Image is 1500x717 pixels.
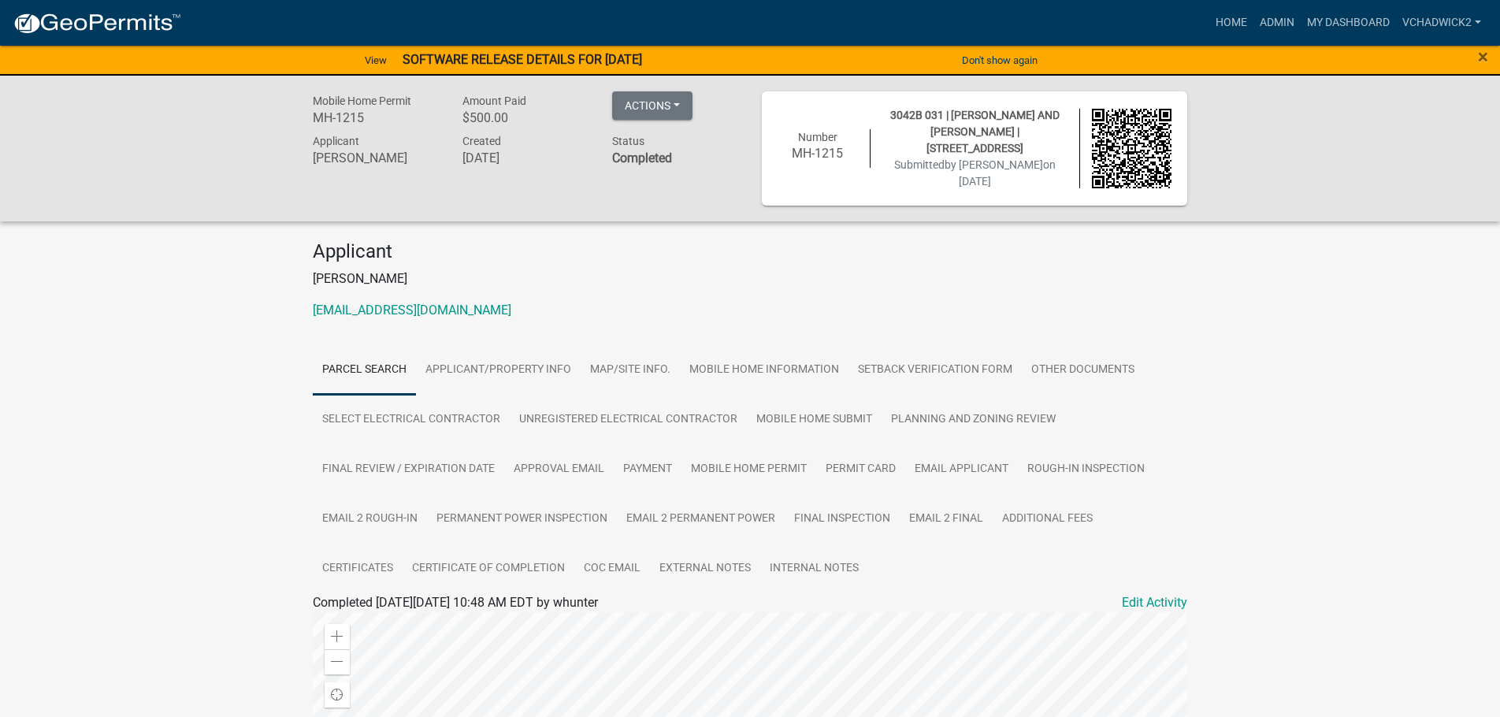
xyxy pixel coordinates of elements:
strong: SOFTWARE RELEASE DETAILS FOR [DATE] [403,52,642,67]
a: My Dashboard [1301,8,1396,38]
span: × [1478,46,1488,68]
a: Certificates [313,544,403,594]
a: Email 2 Rough-In [313,494,427,544]
h6: MH-1215 [778,146,858,161]
div: Zoom in [325,624,350,649]
a: Internal Notes [760,544,868,594]
span: Created [462,135,501,147]
span: Applicant [313,135,359,147]
a: Applicant/Property Info [416,345,581,396]
a: Email Applicant [905,444,1018,495]
button: Don't show again [956,47,1044,73]
p: [PERSON_NAME] [313,269,1187,288]
a: Certificate of Completion [403,544,574,594]
a: Admin [1253,8,1301,38]
h6: [DATE] [462,150,588,165]
a: Setback Verification Form [848,345,1022,396]
h6: $500.00 [462,110,588,125]
h6: MH-1215 [313,110,439,125]
a: Permanent Power Inspection [427,494,617,544]
a: View [358,47,393,73]
div: Zoom out [325,649,350,674]
img: QR code [1092,109,1172,189]
a: Email 2 Final [900,494,993,544]
span: Number [798,131,837,143]
span: Amount Paid [462,95,526,107]
a: Map/Site Info. [581,345,680,396]
a: Other Documents [1022,345,1144,396]
a: Payment [614,444,681,495]
a: Home [1209,8,1253,38]
a: COC Email [574,544,650,594]
a: Mobile Home Information [680,345,848,396]
span: Mobile Home Permit [313,95,411,107]
a: Parcel search [313,345,416,396]
a: Planning and Zoning Review [882,395,1065,445]
a: [EMAIL_ADDRESS][DOMAIN_NAME] [313,303,511,318]
a: Permit Card [816,444,905,495]
a: Mobile Home Permit [681,444,816,495]
a: Rough-In Inspection [1018,444,1154,495]
button: Close [1478,47,1488,66]
a: Edit Activity [1122,593,1187,612]
h4: Applicant [313,240,1187,263]
a: Unregistered Electrical Contractor [510,395,747,445]
a: VChadwick2 [1396,8,1487,38]
strong: Completed [612,150,672,165]
a: Mobile Home Submit [747,395,882,445]
span: by [PERSON_NAME] [945,158,1043,171]
span: 3042B 031 | [PERSON_NAME] AND [PERSON_NAME] | [STREET_ADDRESS] [890,109,1060,154]
div: Find my location [325,682,350,708]
a: Email 2 Permanent Power [617,494,785,544]
h6: [PERSON_NAME] [313,150,439,165]
button: Actions [612,91,692,120]
a: Approval Email [504,444,614,495]
a: Final Inspection [785,494,900,544]
a: Select Electrical Contractor [313,395,510,445]
span: Status [612,135,644,147]
a: External Notes [650,544,760,594]
a: Final Review / Expiration Date [313,444,504,495]
span: Submitted on [DATE] [894,158,1056,188]
span: Completed [DATE][DATE] 10:48 AM EDT by whunter [313,595,598,610]
a: Additional Fees [993,494,1102,544]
